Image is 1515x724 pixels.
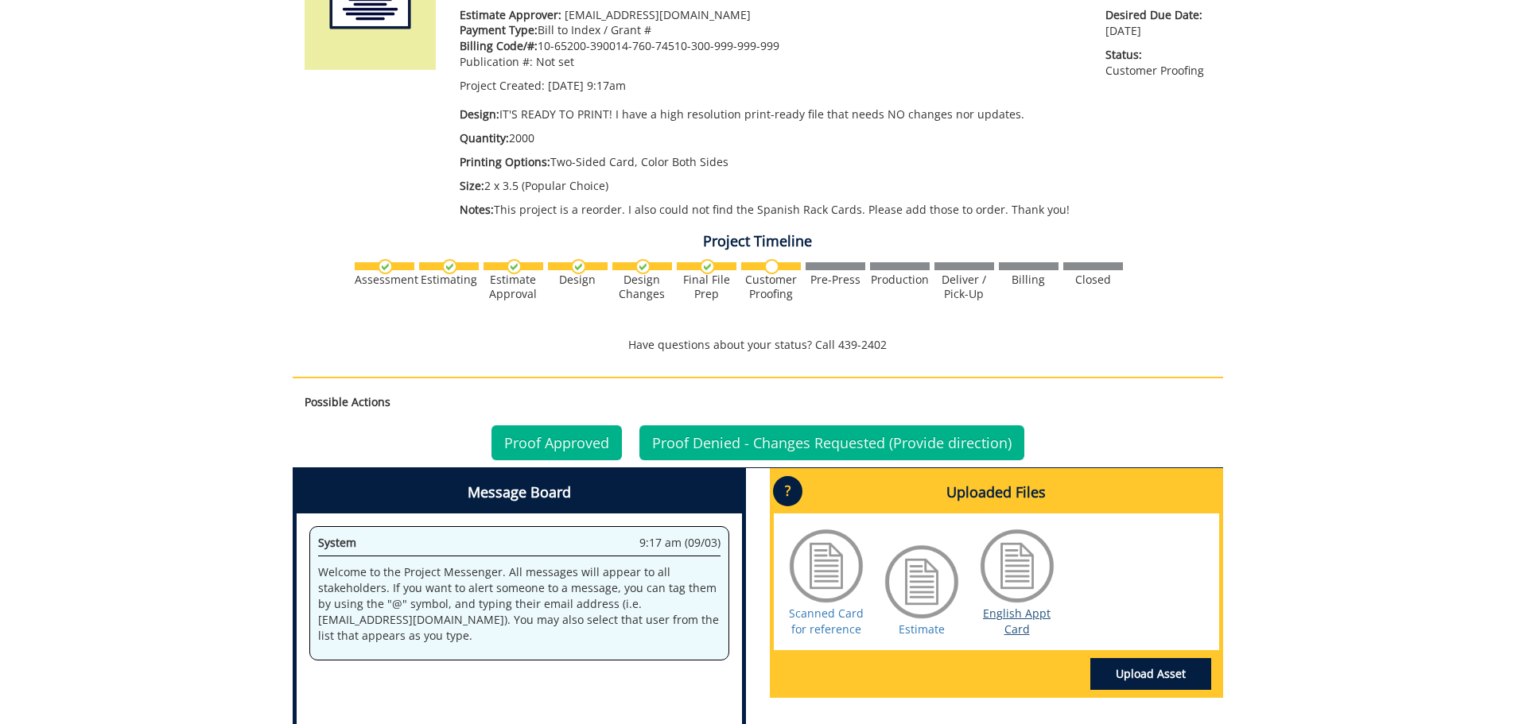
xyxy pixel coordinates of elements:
div: Design Changes [612,273,672,301]
img: checkmark [442,259,457,274]
p: Bill to Index / Grant # [460,22,1082,38]
div: Customer Proofing [741,273,801,301]
a: Proof Denied - Changes Requested (Provide direction) [639,425,1024,460]
strong: Possible Actions [305,394,390,409]
span: Desired Due Date: [1105,7,1210,23]
span: Payment Type: [460,22,538,37]
div: Production [870,273,930,287]
p: 2000 [460,130,1082,146]
p: [DATE] [1105,7,1210,39]
a: Proof Approved [491,425,622,460]
p: Have questions about your status? Call 439-2402 [293,337,1223,353]
div: Estimate Approval [484,273,543,301]
a: Estimate [899,621,945,637]
p: [EMAIL_ADDRESS][DOMAIN_NAME] [460,7,1082,23]
div: Billing [999,273,1059,287]
p: Welcome to the Project Messenger. All messages will appear to all stakeholders. If you want to al... [318,564,721,644]
span: Project Created: [460,78,545,93]
span: Design: [460,106,499,122]
span: [DATE] 9:17am [548,78,626,93]
img: checkmark [507,259,522,274]
span: Not set [536,54,574,69]
a: English Appt Card [983,606,1051,637]
p: 2 x 3.5 (Popular Choice) [460,178,1082,194]
div: Final File Prep [677,273,736,301]
img: checkmark [571,259,586,274]
span: Notes: [460,202,494,217]
img: checkmark [635,259,651,274]
span: Size: [460,178,484,193]
div: Design [548,273,608,287]
span: Publication #: [460,54,533,69]
span: Status: [1105,47,1210,63]
p: This project is a reorder. I also could not find the Spanish Rack Cards. Please add those to orde... [460,202,1082,218]
p: ? [773,476,802,506]
span: System [318,535,356,550]
h4: Project Timeline [293,234,1223,250]
a: Scanned Card for reference [789,606,864,637]
p: 10-65200-390014-760-74510-300-999-999-999 [460,38,1082,54]
span: Printing Options: [460,154,550,169]
span: Billing Code/#: [460,38,538,53]
h4: Message Board [297,472,742,513]
div: Closed [1063,273,1123,287]
span: 9:17 am (09/03) [639,535,721,551]
div: Pre-Press [806,273,865,287]
span: Quantity: [460,130,509,145]
a: Upload Asset [1090,658,1211,690]
div: Assessment [355,273,414,287]
h4: Uploaded Files [774,472,1219,513]
img: checkmark [378,259,393,274]
p: Customer Proofing [1105,47,1210,79]
img: checkmark [700,259,715,274]
span: Estimate Approver: [460,7,561,22]
p: IT'S READY TO PRINT! I have a high resolution print-ready file that needs NO changes nor updates. [460,106,1082,122]
img: no [764,259,779,274]
div: Estimating [419,273,479,287]
p: Two-Sided Card, Color Both Sides [460,154,1082,170]
div: Deliver / Pick-Up [934,273,994,301]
